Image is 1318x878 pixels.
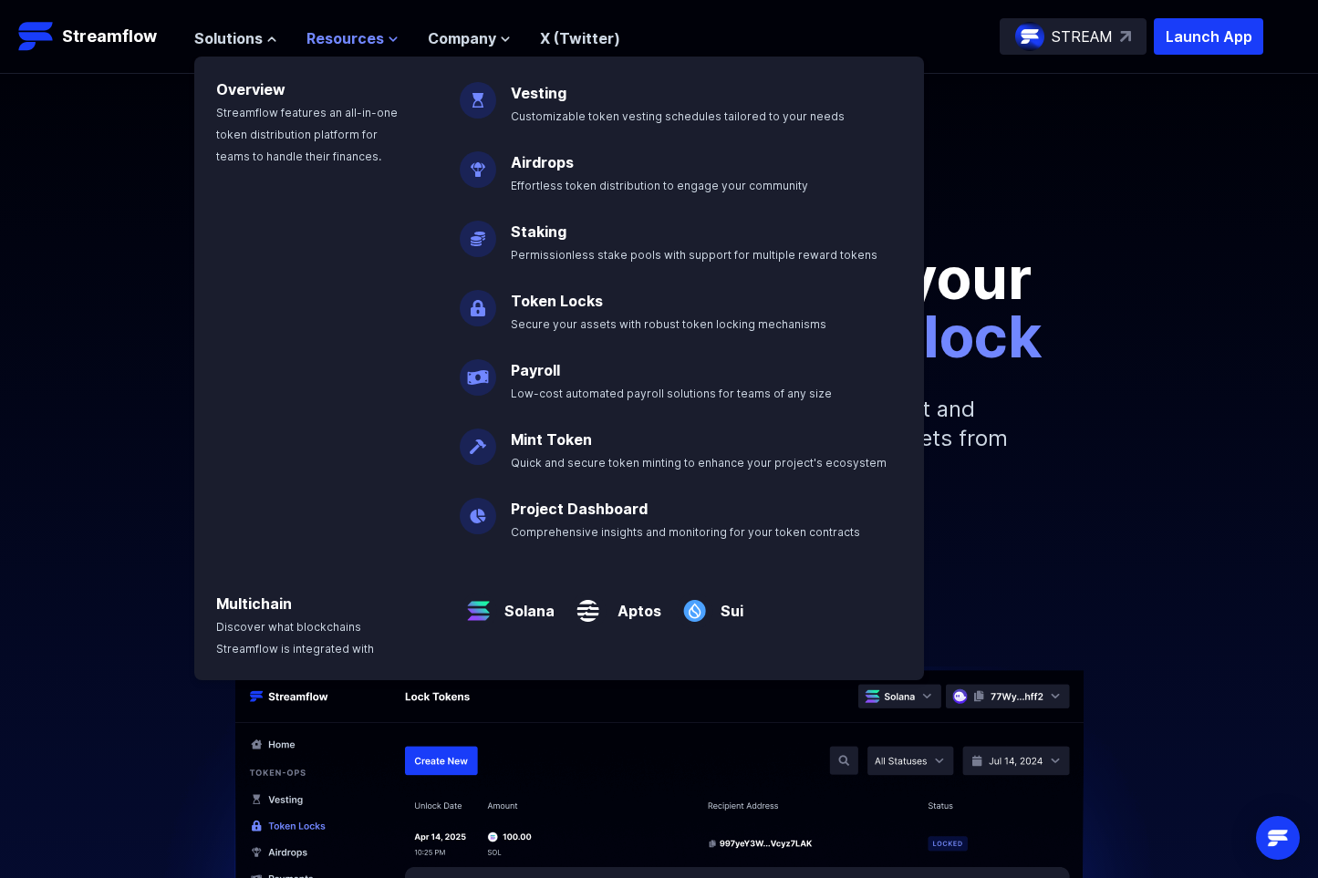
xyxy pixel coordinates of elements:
[216,594,292,613] a: Multichain
[154,191,1165,220] p: Secure your crypto assets
[216,80,285,98] a: Overview
[194,27,263,49] span: Solutions
[511,361,560,379] a: Payroll
[511,222,566,241] a: Staking
[569,578,607,629] img: Aptos
[460,578,497,629] img: Solana
[216,106,398,163] span: Streamflow features an all-in-one token distribution platform for teams to handle their finances.
[511,109,845,123] span: Customizable token vesting schedules tailored to your needs
[62,24,157,49] p: Streamflow
[511,248,877,262] span: Permissionless stake pools with support for multiple reward tokens
[511,153,574,171] a: Airdrops
[540,29,620,47] a: X (Twitter)
[460,483,496,534] img: Project Dashboard
[460,137,496,188] img: Airdrops
[1120,31,1131,42] img: top-right-arrow.svg
[713,585,743,622] a: Sui
[511,500,648,518] a: Project Dashboard
[428,27,511,49] button: Company
[511,179,808,192] span: Effortless token distribution to engage your community
[511,317,826,331] span: Secure your assets with robust token locking mechanisms
[460,345,496,396] img: Payroll
[511,525,860,539] span: Comprehensive insights and monitoring for your token contracts
[194,27,277,49] button: Solutions
[1000,18,1147,55] a: STREAM
[460,275,496,326] img: Token Locks
[1052,26,1113,47] p: STREAM
[676,578,713,629] img: Sui
[511,292,603,310] a: Token Locks
[1154,18,1263,55] button: Launch App
[511,84,566,102] a: Vesting
[511,456,887,470] span: Quick and secure token minting to enhance your project's ecosystem
[460,67,496,119] img: Vesting
[511,430,592,449] a: Mint Token
[460,206,496,257] img: Staking
[511,387,832,400] span: Low-cost automated payroll solutions for teams of any size
[306,27,399,49] button: Resources
[460,414,496,465] img: Mint Token
[497,585,555,622] a: Solana
[1015,22,1044,51] img: streamflow-logo-circle.png
[18,18,176,55] a: Streamflow
[306,27,384,49] span: Resources
[216,620,374,656] span: Discover what blockchains Streamflow is integrated with
[607,585,661,622] a: Aptos
[1256,816,1300,860] div: Open Intercom Messenger
[18,18,55,55] img: Streamflow Logo
[428,27,496,49] span: Company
